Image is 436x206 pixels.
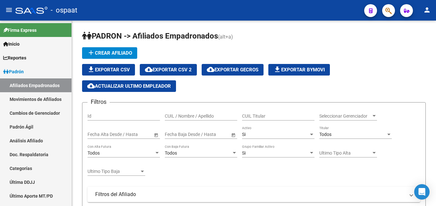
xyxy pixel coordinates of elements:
mat-icon: add [87,49,95,57]
input: Fecha fin [194,132,225,137]
span: Exportar Bymovi [273,67,325,73]
span: - ospaat [51,3,77,17]
span: Actualizar ultimo Empleador [87,83,171,89]
mat-icon: cloud_download [145,66,153,73]
button: Open calendar [230,131,237,138]
input: Fecha fin [116,132,148,137]
mat-icon: file_download [273,66,281,73]
span: Si [242,132,246,137]
mat-icon: file_download [87,66,95,73]
span: Inicio [3,40,20,48]
span: (alt+a) [218,34,233,40]
input: Fecha inicio [165,132,188,137]
button: Crear Afiliado [82,47,137,59]
span: Todos [165,150,177,156]
span: Todos [88,150,100,156]
span: Padrón [3,68,24,75]
span: Firma Express [3,27,37,34]
button: Exportar CSV [82,64,135,76]
mat-icon: menu [5,6,13,14]
mat-panel-title: Filtros del Afiliado [95,191,405,198]
button: Actualizar ultimo Empleador [82,80,176,92]
span: Si [242,150,246,156]
span: PADRON -> Afiliados Empadronados [82,31,218,40]
input: Fecha inicio [88,132,111,137]
span: Seleccionar Gerenciador [319,113,371,119]
span: Ultimo Tipo Baja [88,169,139,174]
span: Exportar CSV [87,67,130,73]
span: Ultimo Tipo Alta [319,150,371,156]
mat-icon: cloud_download [87,82,95,90]
button: Open calendar [153,131,159,138]
div: Open Intercom Messenger [414,184,430,200]
button: Exportar Bymovi [268,64,330,76]
span: Todos [319,132,331,137]
button: Exportar CSV 2 [140,64,197,76]
span: Exportar GECROS [207,67,258,73]
mat-expansion-panel-header: Filtros del Afiliado [88,187,420,202]
mat-icon: cloud_download [207,66,214,73]
h3: Filtros [88,97,110,106]
span: Reportes [3,54,26,61]
button: Exportar GECROS [202,64,264,76]
span: Exportar CSV 2 [145,67,192,73]
span: Crear Afiliado [87,50,132,56]
mat-icon: person [423,6,431,14]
